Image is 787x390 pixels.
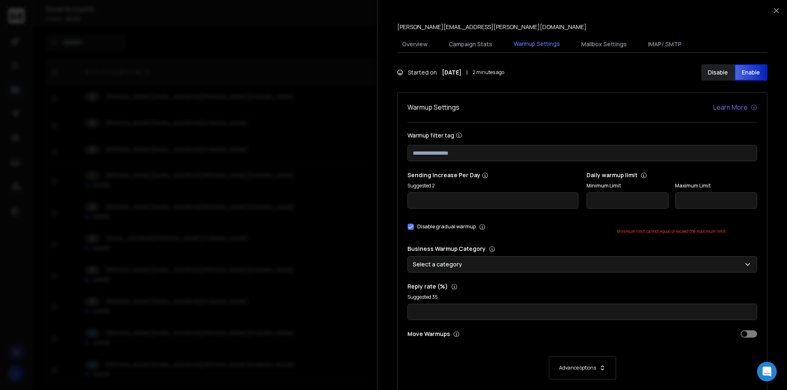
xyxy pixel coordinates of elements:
button: Overview [397,35,432,53]
p: Move Warmups [407,330,580,338]
label: Maximum Limit [675,183,757,189]
div: Open Intercom Messenger [757,362,777,381]
button: Mailbox Settings [576,35,632,53]
div: Minimum limit cannot equal or exceed the maximum limit. [587,228,757,234]
h1: Warmup Settings [407,102,459,112]
button: Warmup Settings [509,35,565,54]
button: DisableEnable [701,64,767,81]
p: Suggested 35 [407,294,757,300]
div: Started on [397,68,504,77]
p: Business Warmup Category [407,245,757,253]
p: Select a category [413,260,465,268]
button: Enable [735,64,768,81]
p: Daily warmup limit [587,171,757,179]
p: Reply rate (%) [407,282,757,291]
label: Disable gradual warmup [417,223,476,230]
button: Campaign Stats [444,35,497,53]
p: [PERSON_NAME][EMAIL_ADDRESS][PERSON_NAME][DOMAIN_NAME] [397,23,587,31]
span: 2 minutes ago [473,69,504,76]
button: Advance options [416,356,749,379]
strong: [DATE] [442,68,462,77]
label: Warmup filter tag [407,132,757,138]
a: Learn More [713,102,757,112]
label: Minimum Limit [587,183,669,189]
p: Advance options [559,365,596,371]
p: Suggested 2 [407,183,578,189]
button: Disable [701,64,735,81]
span: | [466,68,468,77]
p: Sending Increase Per Day [407,171,578,179]
button: IMAP/ SMTP [643,35,687,53]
